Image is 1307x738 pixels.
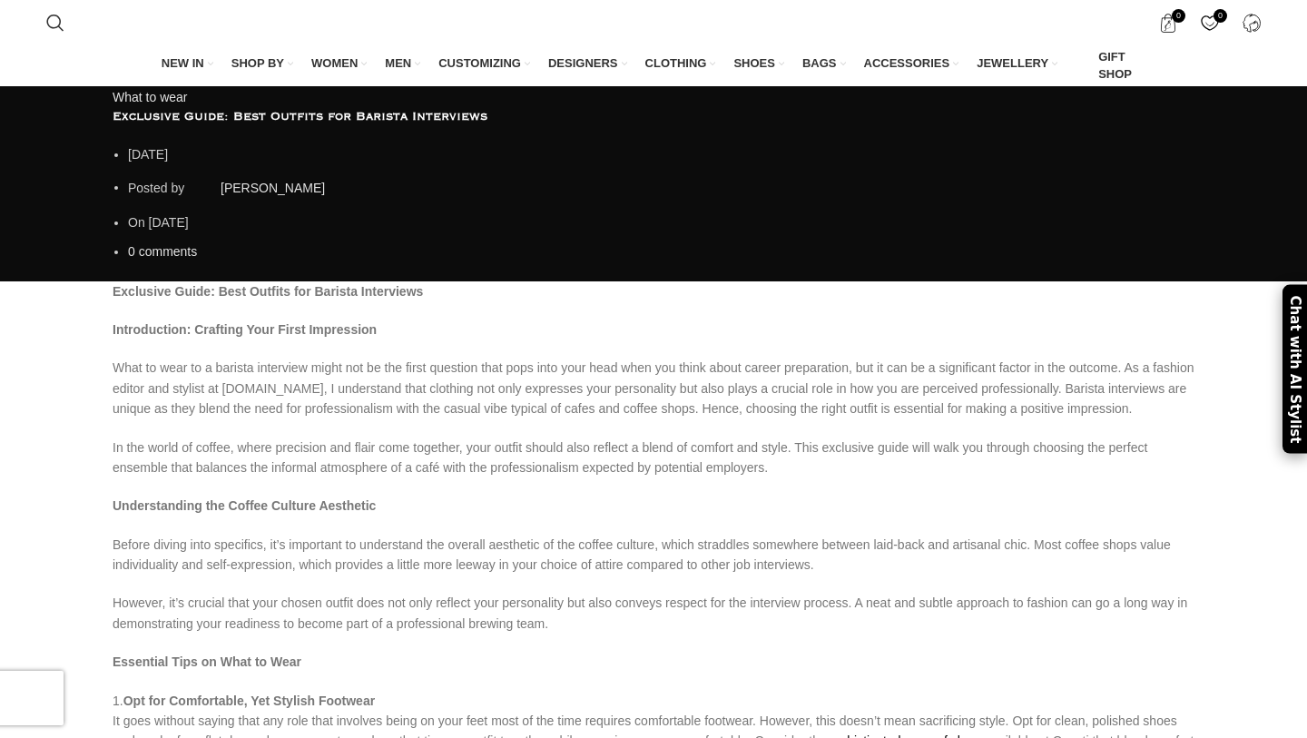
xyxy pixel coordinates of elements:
span: 0 [128,244,135,259]
h1: Exclusive Guide: Best Outfits for Barista Interviews [113,107,1194,126]
span: SHOP BY [231,55,284,72]
strong: Exclusive Guide: Best Outfits for Barista Interviews [113,284,423,299]
span: WOMEN [311,55,358,72]
a: CUSTOMIZING [438,44,530,83]
span: ACCESSORIES [864,55,950,72]
a: 0 [1191,5,1228,41]
span: CLOTHING [645,55,707,72]
a: JEWELLERY [977,44,1057,83]
a: [PERSON_NAME] [221,180,325,194]
span: 0 [1172,9,1185,23]
a: MEN [385,44,420,83]
div: My Wishlist [1191,5,1228,41]
span: SHOES [733,55,775,72]
span: CUSTOMIZING [438,55,521,72]
li: On [DATE] [128,212,1194,232]
a: DESIGNERS [548,44,627,83]
a: SHOP BY [231,44,293,83]
a: WOMEN [311,44,367,83]
a: What to wear [113,90,187,104]
a: BAGS [802,44,846,83]
strong: Essential Tips on What to Wear [113,654,301,669]
a: ACCESSORIES [864,44,959,83]
a: SHOES [733,44,784,83]
img: GiftBag [1076,58,1092,74]
span: comments [139,244,198,259]
span: DESIGNERS [548,55,618,72]
img: author-avatar [188,174,217,203]
span: 0 [1214,9,1227,23]
strong: Understanding the Coffee Culture Aesthetic [113,498,376,513]
a: Search [37,5,74,41]
div: Main navigation [37,44,1270,86]
a: GIFT SHOP [1076,44,1145,86]
a: 0 [1149,5,1186,41]
span: JEWELLERY [977,55,1048,72]
p: Before diving into specifics, it’s important to understand the overall aesthetic of the coffee cu... [113,535,1194,576]
p: However, it’s crucial that your chosen outfit does not only reflect your personality but also con... [113,593,1194,634]
p: What to wear to a barista interview might not be the first question that pops into your head when... [113,358,1194,418]
span: Posted by [128,180,184,194]
span: MEN [385,55,411,72]
time: [DATE] [128,147,168,162]
strong: Opt for Comfortable, Yet Stylish Footwear [123,694,375,708]
a: CLOTHING [645,44,716,83]
span: BAGS [802,55,837,72]
span: GIFT SHOP [1098,49,1145,82]
strong: Introduction: Crafting Your First Impression [113,322,377,337]
a: 0 comments [128,244,197,259]
p: In the world of coffee, where precision and flair come together, your outfit should also reflect ... [113,438,1194,478]
a: NEW IN [162,44,213,83]
span: NEW IN [162,55,204,72]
